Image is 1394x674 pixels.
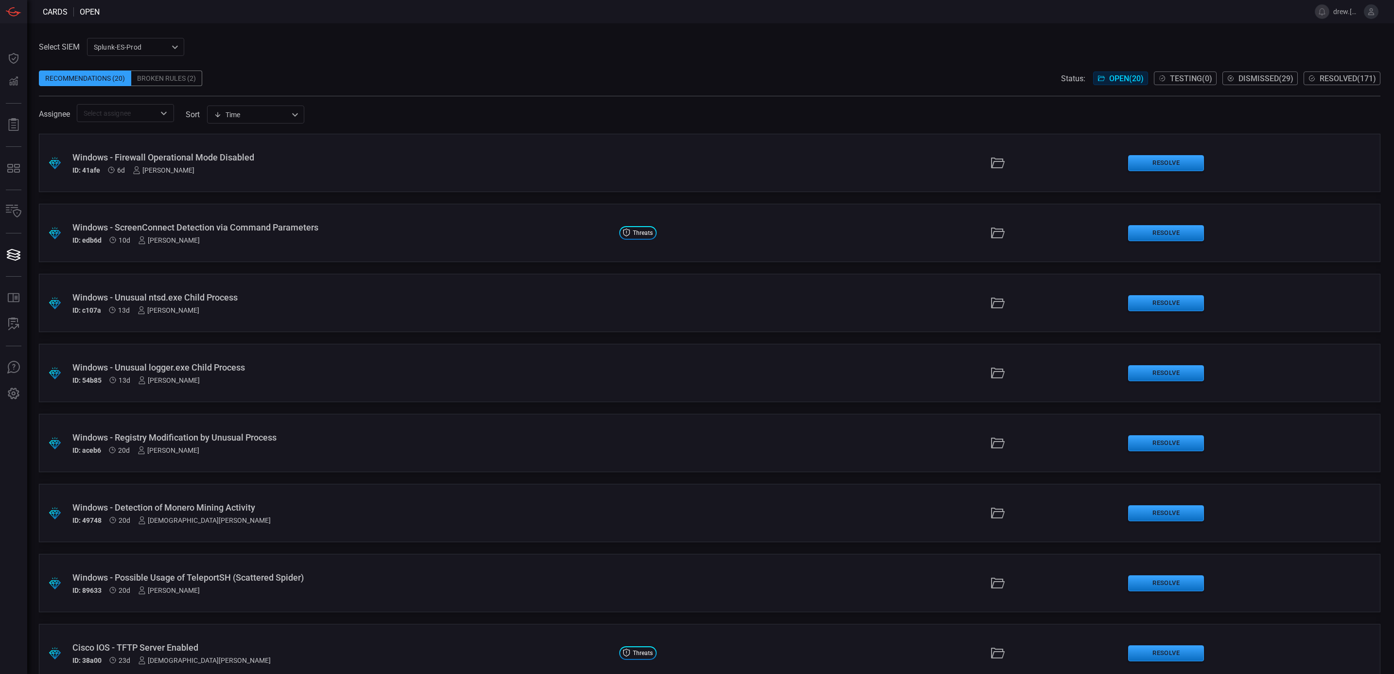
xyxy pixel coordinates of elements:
[72,376,102,384] h5: ID: 54b85
[2,70,25,93] button: Detections
[1128,225,1204,241] button: Resolve
[1128,155,1204,171] button: Resolve
[94,42,169,52] p: Splunk-ES-Prod
[1320,74,1376,83] span: Resolved ( 171 )
[72,502,611,513] div: Windows - Detection of Monero Mining Activity
[186,110,200,119] label: sort
[72,586,102,594] h5: ID: 89633
[633,230,653,236] span: Threats
[2,382,25,406] button: Preferences
[138,306,199,314] div: [PERSON_NAME]
[1128,645,1204,661] button: Resolve
[119,586,130,594] span: Aug 31, 2025 1:20 AM
[119,236,130,244] span: Sep 09, 2025 3:45 AM
[138,376,200,384] div: [PERSON_NAME]
[72,642,611,653] div: Cisco IOS - TFTP Server Enabled
[80,107,155,119] input: Select assignee
[119,376,130,384] span: Sep 06, 2025 11:52 PM
[72,166,100,174] h5: ID: 41afe
[117,166,125,174] span: Sep 14, 2025 12:17 AM
[2,113,25,137] button: Reports
[72,432,611,443] div: Windows - Registry Modification by Unusual Process
[1238,74,1293,83] span: Dismissed ( 29 )
[72,446,101,454] h5: ID: aceb6
[1128,505,1204,521] button: Resolve
[1128,365,1204,381] button: Resolve
[72,222,611,232] div: Windows - ScreenConnect Detection via Command Parameters
[39,71,131,86] div: Recommendations (20)
[2,356,25,379] button: Ask Us A Question
[2,47,25,70] button: Dashboard
[1128,435,1204,451] button: Resolve
[72,572,611,583] div: Windows - Possible Usage of TeleportSH (Scattered Spider)
[43,7,68,17] span: Cards
[1109,74,1144,83] span: Open ( 20 )
[72,152,611,162] div: Windows - Firewall Operational Mode Disabled
[2,313,25,336] button: ALERT ANALYSIS
[2,243,25,266] button: Cards
[39,42,80,52] label: Select SIEM
[80,7,100,17] span: open
[72,306,101,314] h5: ID: c107a
[1170,74,1212,83] span: Testing ( 0 )
[1222,71,1298,85] button: Dismissed(29)
[118,306,130,314] span: Sep 06, 2025 11:52 PM
[157,106,171,120] button: Open
[138,586,200,594] div: [PERSON_NAME]
[1154,71,1217,85] button: Testing(0)
[1128,295,1204,311] button: Resolve
[39,109,70,119] span: Assignee
[2,286,25,310] button: Rule Catalog
[119,656,130,664] span: Aug 27, 2025 6:39 AM
[2,157,25,180] button: MITRE - Detection Posture
[1061,74,1085,83] span: Status:
[2,200,25,223] button: Inventory
[1093,71,1148,85] button: Open(20)
[133,166,194,174] div: [PERSON_NAME]
[72,236,102,244] h5: ID: edb6d
[214,110,289,120] div: Time
[119,516,130,524] span: Aug 31, 2025 1:20 AM
[138,656,271,664] div: [DEMOGRAPHIC_DATA][PERSON_NAME]
[72,292,611,302] div: Windows - Unusual ntsd.exe Child Process
[118,446,130,454] span: Aug 31, 2025 1:20 AM
[633,650,653,656] span: Threats
[138,236,200,244] div: [PERSON_NAME]
[72,362,611,372] div: Windows - Unusual logger.exe Child Process
[138,446,199,454] div: [PERSON_NAME]
[1333,8,1360,16] span: drew.[PERSON_NAME]
[1128,575,1204,591] button: Resolve
[72,516,102,524] h5: ID: 49748
[138,516,271,524] div: [DEMOGRAPHIC_DATA][PERSON_NAME]
[72,656,102,664] h5: ID: 38a00
[131,71,202,86] div: Broken Rules (2)
[1304,71,1380,85] button: Resolved(171)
